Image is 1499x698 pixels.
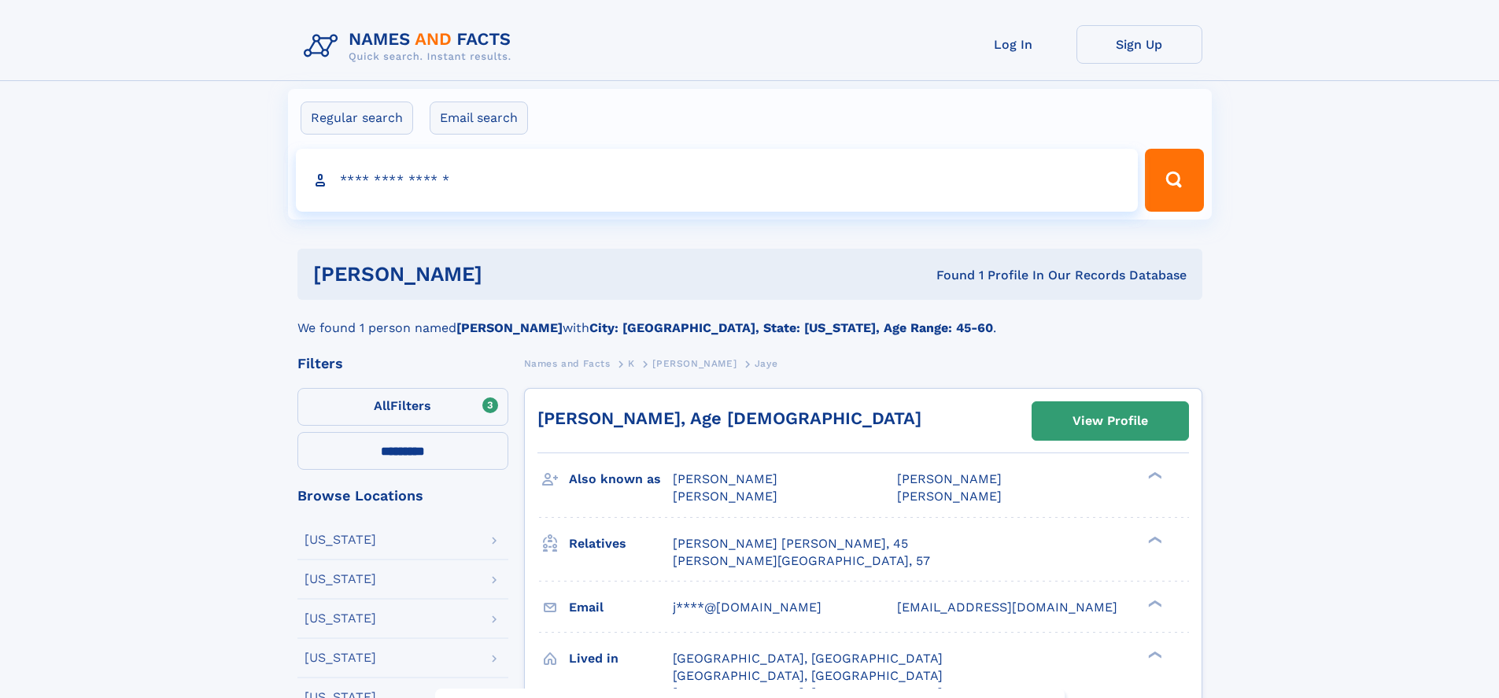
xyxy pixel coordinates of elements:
span: Jaye [755,358,777,369]
h3: Also known as [569,466,673,493]
a: [PERSON_NAME] [652,353,737,373]
a: [PERSON_NAME][GEOGRAPHIC_DATA], 57 [673,552,930,570]
label: Filters [297,388,508,426]
a: Names and Facts [524,353,611,373]
span: [PERSON_NAME] [897,489,1002,504]
a: [PERSON_NAME], Age [DEMOGRAPHIC_DATA] [537,408,921,428]
div: ❯ [1144,649,1163,659]
span: [GEOGRAPHIC_DATA], [GEOGRAPHIC_DATA] [673,651,943,666]
div: [US_STATE] [305,612,376,625]
div: ❯ [1144,598,1163,608]
a: View Profile [1032,402,1188,440]
span: [PERSON_NAME] [897,471,1002,486]
div: [US_STATE] [305,652,376,664]
img: Logo Names and Facts [297,25,524,68]
b: [PERSON_NAME] [456,320,563,335]
h3: Email [569,594,673,621]
a: K [628,353,635,373]
div: We found 1 person named with . [297,300,1202,338]
div: Found 1 Profile In Our Records Database [709,267,1187,284]
h3: Relatives [569,530,673,557]
div: ❯ [1144,534,1163,545]
a: Log In [951,25,1076,64]
span: All [374,398,390,413]
input: search input [296,149,1139,212]
div: ❯ [1144,471,1163,481]
div: Filters [297,356,508,371]
h1: [PERSON_NAME] [313,264,710,284]
span: K [628,358,635,369]
a: [PERSON_NAME] [PERSON_NAME], 45 [673,535,908,552]
a: Sign Up [1076,25,1202,64]
div: [US_STATE] [305,534,376,546]
span: [PERSON_NAME] [673,489,777,504]
label: Regular search [301,102,413,135]
span: [EMAIL_ADDRESS][DOMAIN_NAME] [897,600,1117,615]
h3: Lived in [569,645,673,672]
label: Email search [430,102,528,135]
div: Browse Locations [297,489,508,503]
span: [PERSON_NAME] [652,358,737,369]
span: [PERSON_NAME] [673,471,777,486]
span: [GEOGRAPHIC_DATA], [GEOGRAPHIC_DATA] [673,668,943,683]
div: View Profile [1073,403,1148,439]
button: Search Button [1145,149,1203,212]
b: City: [GEOGRAPHIC_DATA], State: [US_STATE], Age Range: 45-60 [589,320,993,335]
div: [US_STATE] [305,573,376,585]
